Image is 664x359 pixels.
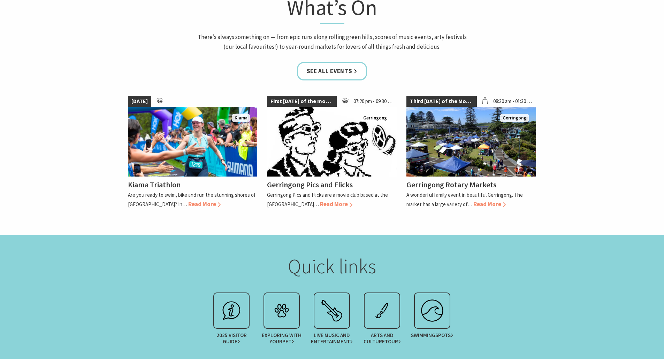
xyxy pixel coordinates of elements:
[418,297,446,325] img: surfing.svg
[311,338,353,345] span: Entertainment
[206,292,257,348] a: 2025 VisitorGuide
[307,292,357,348] a: Live Music andEntertainment
[318,297,346,325] img: festival.svg
[188,200,221,208] span: Read More
[500,114,529,123] span: Gerringong
[282,338,294,345] span: Pet
[210,332,253,345] span: 2025 Visitor
[473,200,506,208] span: Read More
[350,96,397,107] span: 07:20 pm - 09:30 pm
[360,114,390,123] span: Gerringong
[128,192,256,208] p: Are you ready to swim, bike and run the stunning shores of [GEOGRAPHIC_DATA]? In…
[128,96,258,209] a: [DATE] kiamatriathlon Kiama Kiama Triathlon Are you ready to swim, bike and run the stunning shor...
[267,180,353,189] h4: Gerringong Pics and Flicks
[360,332,404,345] span: Arts and Culture
[217,297,245,325] img: info.svg
[490,96,536,107] span: 08:30 am - 01:30 pm
[368,297,396,325] img: exhibit.svg
[407,292,457,348] a: Swimmingspots
[232,114,250,123] span: Kiama
[267,96,337,107] span: First [DATE] of the month
[411,332,453,338] span: Swimming
[267,96,397,209] a: First [DATE] of the month 07:20 pm - 09:30 pm Gerringong Gerringong Pics and Flicks Gerringong Pi...
[310,332,354,345] span: Live Music and
[406,96,476,107] span: Third [DATE] of the Month
[406,107,536,177] img: Christmas Market and Street Parade
[260,332,304,345] span: Exploring with your
[267,192,388,208] p: Gerringong Pics and Flicks are a movie club based at the [GEOGRAPHIC_DATA]…
[268,297,296,325] img: petcare.svg
[406,96,536,209] a: Third [DATE] of the Month 08:30 am - 01:30 pm Christmas Market and Street Parade Gerringong Gerri...
[223,338,240,345] span: Guide
[128,96,151,107] span: [DATE]
[128,180,181,189] h4: Kiama Triathlon
[257,292,307,348] a: Exploring with yourPet
[357,292,407,348] a: Arts and CultureTour
[435,332,453,338] span: spots
[385,338,401,345] span: Tour
[320,200,352,208] span: Read More
[406,192,523,208] p: A wonderful family event in beautiful Gerringong. The market has a large variety of…
[196,32,469,51] p: There’s always something on — from epic runs along rolling green hills, scores of music events, a...
[406,180,496,189] h4: Gerringong Rotary Markets
[128,107,258,177] img: kiamatriathlon
[196,254,469,279] h2: Quick links
[297,62,367,80] a: See all Events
